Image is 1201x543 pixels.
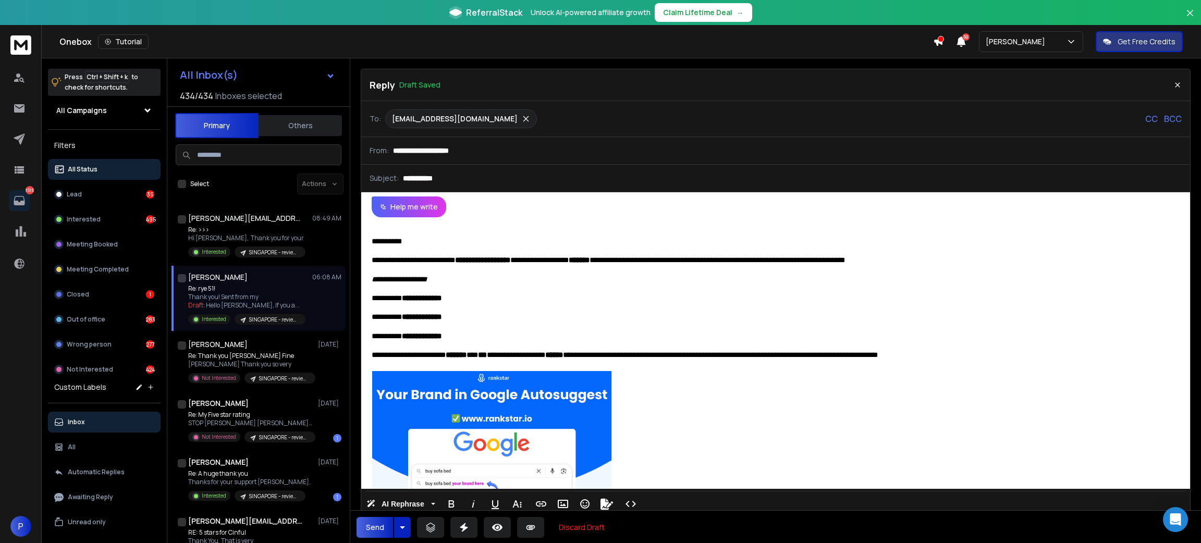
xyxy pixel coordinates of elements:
div: 424 [146,365,154,374]
p: CC [1145,113,1158,125]
p: SINGAPORE - reviews [259,375,309,382]
p: Not Interested [202,374,236,382]
p: Press to check for shortcuts. [65,72,138,93]
p: [DATE] [318,458,341,466]
p: From: [370,145,389,156]
button: Inbox [48,412,161,433]
p: Meeting Booked [67,240,118,249]
p: Get Free Credits [1118,36,1175,47]
button: Help me write [372,196,446,217]
p: 06:08 AM [312,273,341,281]
button: Others [259,114,342,137]
p: [DATE] [318,399,341,408]
label: Select [190,180,209,188]
p: Re: >>> [188,226,305,234]
div: Open Intercom Messenger [1163,507,1188,532]
span: Ctrl + Shift + k [85,71,129,83]
span: 50 [962,33,970,41]
p: BCC [1164,113,1182,125]
button: Emoticons [575,493,595,514]
button: All Inbox(s) [171,65,344,85]
p: [PERSON_NAME] Thank you so very [188,360,313,368]
span: AI Rephrase [379,500,426,509]
p: Awaiting Reply [68,493,113,501]
p: Interested [67,215,101,224]
a: 1515 [9,190,30,211]
p: Subject: [370,173,399,183]
button: Primary [175,113,259,138]
h3: Custom Labels [54,382,106,392]
span: Hello [PERSON_NAME], If you a ... [206,301,300,310]
button: AI Rephrase [364,493,437,514]
p: [DATE] [318,517,341,525]
button: Meeting Completed [48,259,161,280]
button: Out of office283 [48,309,161,330]
h1: [PERSON_NAME] [188,339,248,350]
div: 1 [146,290,154,299]
p: Out of office [67,315,105,324]
button: Lead35 [48,184,161,205]
p: SINGAPORE - reviews [259,434,309,441]
p: SINGAPORE - reviews [249,316,299,324]
p: Interested [202,315,226,323]
button: Code View [621,493,641,514]
p: All Status [68,165,97,174]
h1: All Inbox(s) [180,70,238,80]
button: P [10,516,31,537]
p: 1515 [26,186,34,194]
button: Insert Link (Ctrl+K) [531,493,551,514]
h1: [PERSON_NAME][EMAIL_ADDRESS][DOMAIN_NAME] [188,516,303,526]
p: SINGAPORE - reviews [249,492,299,500]
button: Get Free Credits [1096,31,1183,52]
img: imageFile-1759975988608 [372,371,612,506]
p: Re: My Five star rating [188,411,313,419]
button: Interested495 [48,209,161,230]
p: [DATE] [318,340,341,349]
h3: Inboxes selected [215,90,282,102]
button: Underline (Ctrl+U) [485,493,505,514]
p: Not Interested [202,433,236,441]
p: Meeting Completed [67,265,129,274]
button: Not Interested424 [48,359,161,380]
p: Unread only [68,518,106,526]
h1: All Campaigns [56,105,107,116]
button: Send [357,517,393,538]
p: Draft Saved [399,80,440,90]
span: ReferralStack [466,6,522,19]
button: Closed1 [48,284,161,305]
p: Automatic Replies [68,468,125,476]
p: 08:49 AM [312,214,341,223]
button: Automatic Replies [48,462,161,483]
h1: [PERSON_NAME] [188,398,249,409]
button: Awaiting Reply [48,487,161,508]
p: Re: rye 51! [188,285,305,293]
button: All [48,437,161,458]
button: Meeting Booked [48,234,161,255]
h1: [PERSON_NAME] [188,457,249,467]
button: Close banner [1183,6,1197,31]
button: All Status [48,159,161,180]
div: 1 [333,434,341,442]
button: Signature [597,493,617,514]
h1: [PERSON_NAME][EMAIL_ADDRESS][DOMAIN_NAME] [188,213,303,224]
p: Inbox [68,418,85,426]
h1: [PERSON_NAME] [188,272,248,282]
p: Unlock AI-powered affiliate growth [531,7,651,18]
span: → [737,7,744,18]
button: Bold (Ctrl+B) [442,493,461,514]
button: Insert Image (Ctrl+P) [553,493,573,514]
p: To: [370,114,381,124]
span: 434 / 434 [180,90,213,102]
p: Interested [202,492,226,500]
p: Thank you! Sent from my [188,293,305,301]
p: Not Interested [67,365,113,374]
p: Hi [PERSON_NAME], Thank you for your [188,234,305,242]
p: RE: 5 stars for Cinful [188,528,305,537]
button: Italic (Ctrl+I) [463,493,483,514]
p: Lead [67,190,82,199]
p: All [68,443,76,451]
button: Tutorial [98,34,149,49]
p: SINGAPORE - reviews [249,249,299,256]
p: Interested [202,248,226,256]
